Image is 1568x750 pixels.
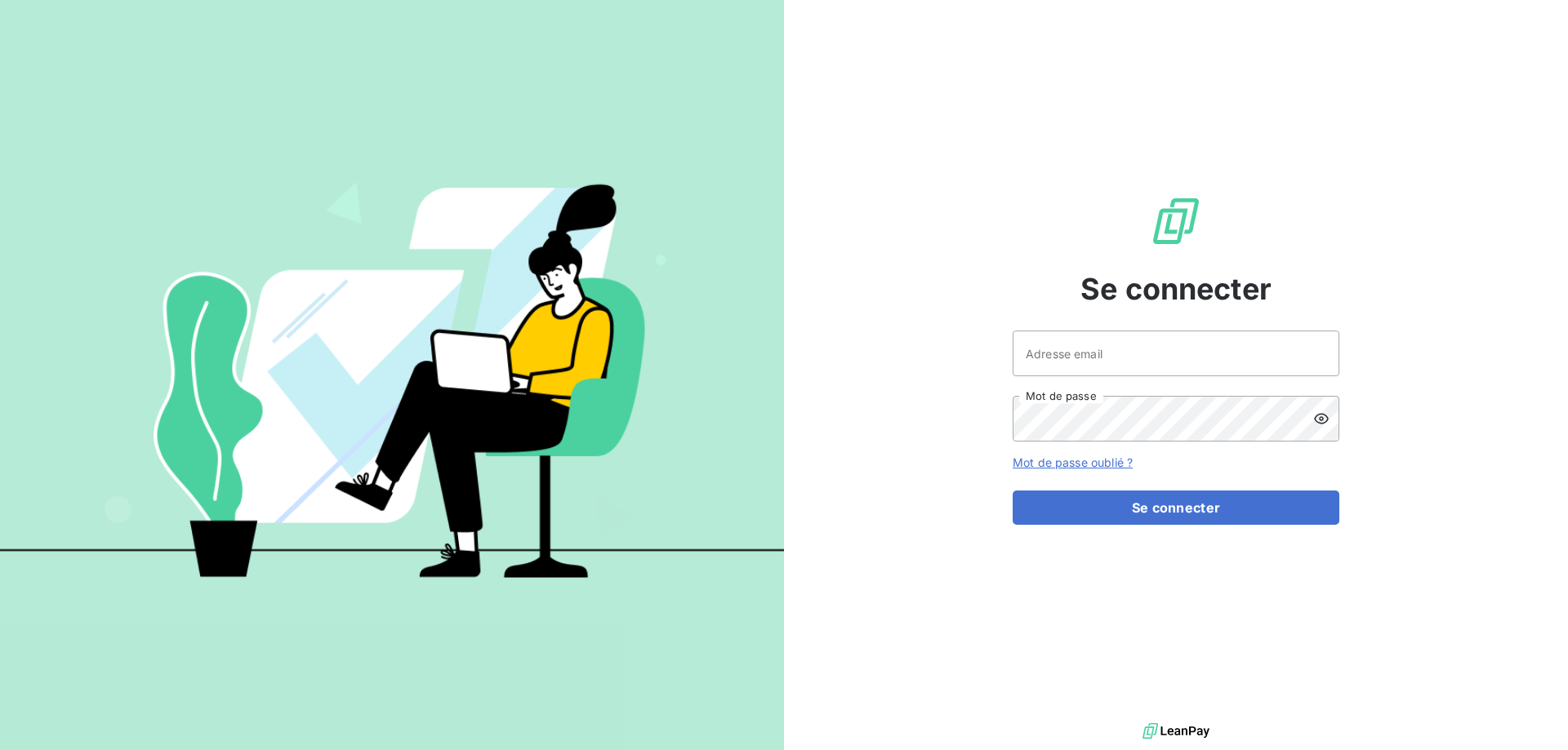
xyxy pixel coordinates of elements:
[1013,331,1339,376] input: placeholder
[1080,267,1272,311] span: Se connecter
[1013,455,1133,469] a: Mot de passe oublié ?
[1013,490,1339,525] button: Se connecter
[1150,195,1202,247] img: Logo LeanPay
[1143,719,1209,743] img: logo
